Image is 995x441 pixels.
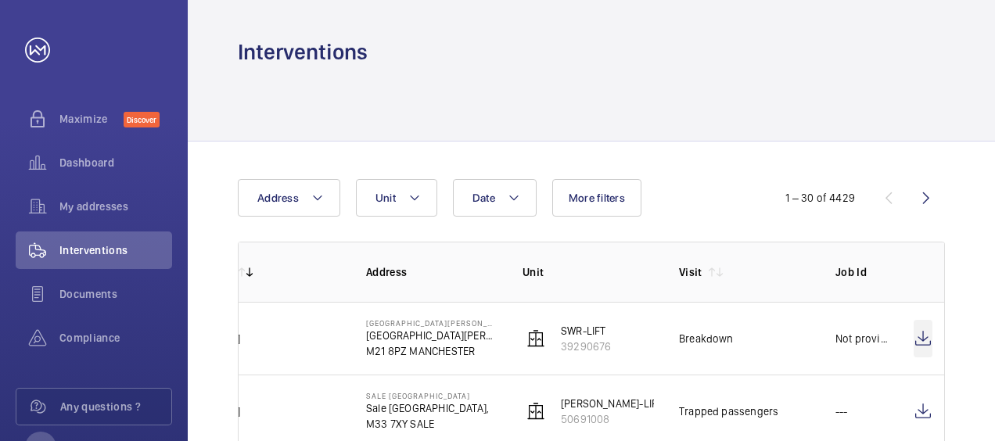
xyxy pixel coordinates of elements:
[366,264,497,280] p: Address
[526,402,545,421] img: elevator.svg
[453,179,537,217] button: Date
[835,403,848,419] p: ---
[366,416,489,432] p: M33 7XY SALE
[679,331,734,346] div: Breakdown
[561,339,611,354] p: 39290676
[60,399,171,414] span: Any questions ?
[366,328,497,343] p: [GEOGRAPHIC_DATA][PERSON_NAME],
[526,329,545,348] img: elevator.svg
[59,199,172,214] span: My addresses
[59,286,172,302] span: Documents
[561,396,663,411] p: [PERSON_NAME]-LIFT
[257,192,299,204] span: Address
[679,403,778,419] div: Trapped passengers
[835,264,889,280] p: Job Id
[679,264,702,280] p: Visit
[561,323,611,339] p: SWR-LIFT
[835,331,889,346] p: Not provided
[366,318,497,328] p: [GEOGRAPHIC_DATA][PERSON_NAME]
[238,179,340,217] button: Address
[366,343,497,359] p: M21 8PZ MANCHESTER
[238,38,368,66] h1: Interventions
[366,400,489,416] p: Sale [GEOGRAPHIC_DATA],
[472,192,495,204] span: Date
[124,112,160,127] span: Discover
[59,242,172,258] span: Interventions
[523,264,654,280] p: Unit
[356,179,437,217] button: Unit
[59,330,172,346] span: Compliance
[59,111,124,127] span: Maximize
[569,192,625,204] span: More filters
[552,179,641,217] button: More filters
[785,190,855,206] div: 1 – 30 of 4429
[561,411,663,427] p: 50691008
[59,155,172,170] span: Dashboard
[366,391,489,400] p: Sale [GEOGRAPHIC_DATA]
[375,192,396,204] span: Unit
